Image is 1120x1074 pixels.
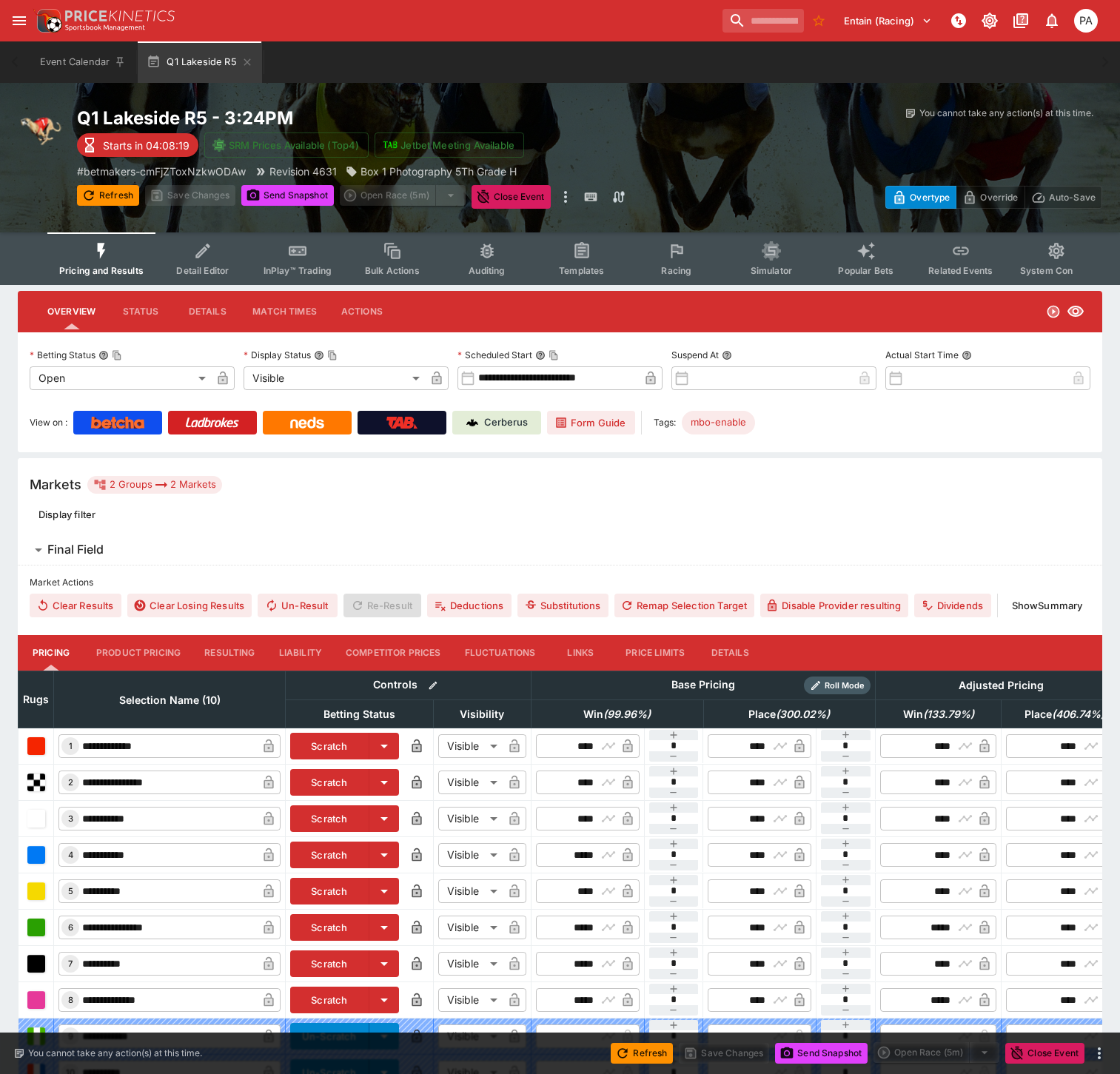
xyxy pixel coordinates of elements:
[732,705,846,723] span: Place(300.02%)
[329,294,395,329] button: Actions
[427,594,512,617] button: Deductions
[386,417,418,429] img: TabNZ
[93,476,216,494] div: 2 Groups 2 Markets
[241,294,329,329] button: Match Times
[665,676,741,694] div: Base Pricing
[751,265,792,276] span: Simulator
[30,366,211,390] div: Open
[535,350,546,360] button: Scheduled StartCopy To Clipboard
[30,349,95,361] p: Betting Status
[375,132,524,158] button: Jetbet Meeting Available
[290,950,369,977] button: Scratch
[469,265,505,276] span: Auditing
[776,705,830,723] em: ( 300.02 %)
[722,9,804,33] input: search
[31,41,135,83] button: Event Calendar
[1090,1044,1108,1062] button: more
[614,594,754,617] button: Remap Selection Target
[30,411,67,434] label: View on :
[760,594,908,617] button: Disable Provider resulting
[1074,9,1098,33] div: Peter Addley
[697,635,763,671] button: Details
[457,349,532,361] p: Scheduled Start
[103,138,190,153] p: Starts in 04:08:19
[910,189,950,205] p: Overtype
[65,995,76,1005] span: 8
[18,535,1102,565] button: Final Field
[334,635,453,671] button: Competitor Prices
[84,635,192,671] button: Product Pricing
[980,189,1018,205] p: Override
[438,916,503,939] div: Visible
[472,185,551,209] button: Close Event
[438,988,503,1012] div: Visible
[18,107,65,154] img: greyhound_racing.png
[438,734,503,758] div: Visible
[204,132,369,158] button: SRM Prices Available (Top4)
[127,594,252,617] button: Clear Losing Results
[65,850,76,860] span: 4
[885,186,956,209] button: Overtype
[290,878,369,904] button: Scratch
[438,843,503,867] div: Visible
[290,417,323,429] img: Neds
[885,349,959,361] p: Actual Start Time
[290,914,369,941] button: Scratch
[654,411,676,434] label: Tags:
[65,24,145,31] img: Sportsbook Management
[47,542,104,557] h6: Final Field
[807,9,831,33] button: No Bookmarks
[314,350,324,360] button: Display StatusCopy To Clipboard
[18,635,84,671] button: Pricing
[559,265,604,276] span: Templates
[33,6,62,36] img: PriceKinetics Logo
[30,571,1090,594] label: Market Actions
[1067,303,1084,320] svg: Visible
[945,7,972,34] button: NOT Connected to PK
[36,294,107,329] button: Overview
[682,415,755,430] span: mbo-enable
[919,107,1093,120] p: You cannot take any action(s) at this time.
[775,1043,868,1064] button: Send Snapshot
[269,164,337,179] p: Revision 4631
[176,265,229,276] span: Detail Editor
[290,805,369,832] button: Scratch
[1005,1043,1084,1064] button: Close Event
[267,635,334,671] button: Liability
[290,769,369,796] button: Scratch
[340,185,466,206] div: split button
[30,476,81,493] h5: Markets
[682,411,755,434] div: Betting Target: cerberus
[962,350,972,360] button: Actual Start Time
[65,777,76,788] span: 2
[91,417,144,429] img: Betcha
[65,813,76,824] span: 3
[603,705,651,723] em: ( 99.96 %)
[65,922,76,933] span: 6
[98,350,109,360] button: Betting StatusCopy To Clipboard
[361,164,517,179] p: Box 1 Photography 5Th Grade H
[290,987,369,1013] button: Scratch
[661,265,691,276] span: Racing
[549,350,559,360] button: Copy To Clipboard
[885,186,1102,209] div: Start From
[77,185,139,206] button: Refresh
[258,594,337,617] span: Un-Result
[327,350,338,360] button: Copy To Clipboard
[1007,7,1034,34] button: Documentation
[107,294,174,329] button: Status
[547,635,614,671] button: Links
[290,842,369,868] button: Scratch
[1004,594,1090,617] button: ShowSummary
[1070,4,1102,37] button: Peter Addley
[438,807,503,830] div: Visible
[30,594,121,617] button: Clear Results
[443,705,520,723] span: Visibility
[264,265,332,276] span: InPlay™ Trading
[1049,189,1096,205] p: Auto-Save
[1046,304,1061,319] svg: Open
[30,503,104,526] button: Display filter
[286,671,532,699] th: Controls
[1025,186,1102,209] button: Auto-Save
[65,1031,76,1041] span: 9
